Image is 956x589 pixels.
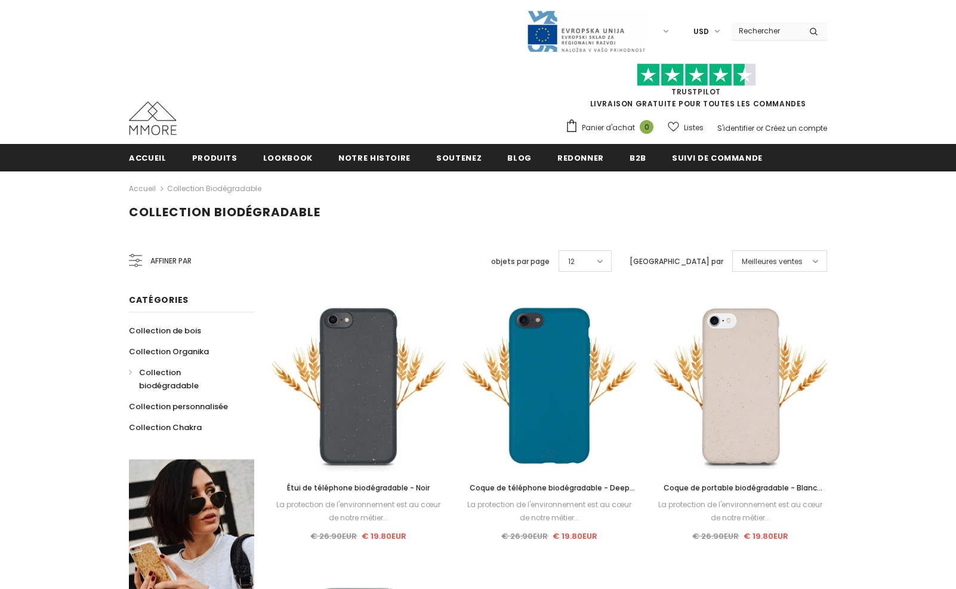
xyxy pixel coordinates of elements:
[640,120,653,134] span: 0
[129,102,177,135] img: Cas MMORE
[671,87,721,97] a: TrustPilot
[765,123,827,133] a: Créez un compte
[129,346,209,357] span: Collection Organika
[526,26,646,36] a: Javni Razpis
[654,481,827,495] a: Coque de portable biodégradable - Blanc naturel
[192,144,238,171] a: Produits
[129,144,166,171] a: Accueil
[263,152,313,164] span: Lookbook
[756,123,763,133] span: or
[129,152,166,164] span: Accueil
[436,144,482,171] a: soutenez
[263,144,313,171] a: Lookbook
[338,144,411,171] a: Notre histoire
[654,498,827,524] div: La protection de l'environnement est au cœur de notre métier...
[272,481,445,495] a: Étui de téléphone biodégradable - Noir
[129,320,201,341] a: Collection de bois
[463,498,636,524] div: La protection de l'environnement est au cœur de notre métier...
[129,294,189,306] span: Catégories
[565,69,827,109] span: LIVRAISON GRATUITE POUR TOUTES LES COMMANDES
[129,341,209,362] a: Collection Organika
[664,483,822,506] span: Coque de portable biodégradable - Blanc naturel
[630,256,723,268] label: [GEOGRAPHIC_DATA] par
[672,144,763,171] a: Suivi de commande
[582,122,635,134] span: Panier d'achat
[692,530,739,542] span: € 26.90EUR
[129,325,201,336] span: Collection de bois
[668,117,704,138] a: Listes
[501,530,548,542] span: € 26.90EUR
[129,396,228,417] a: Collection personnalisée
[637,63,756,87] img: Faites confiance aux étoiles pilotes
[717,123,754,133] a: S'identifier
[470,483,635,506] span: Coque de téléphone biodégradable - Deep Sea Blue
[553,530,597,542] span: € 19.80EUR
[129,204,320,220] span: Collection biodégradable
[526,10,646,53] img: Javni Razpis
[557,144,604,171] a: Redonner
[129,417,202,438] a: Collection Chakra
[568,256,575,268] span: 12
[338,152,411,164] span: Notre histoire
[463,481,636,495] a: Coque de téléphone biodégradable - Deep Sea Blue
[129,422,202,433] span: Collection Chakra
[507,152,532,164] span: Blog
[150,254,192,268] span: Affiner par
[192,152,238,164] span: Produits
[732,22,800,39] input: Search Site
[129,182,156,196] a: Accueil
[272,498,445,524] div: La protection de l'environnement est au cœur de notre métier...
[507,144,532,171] a: Blog
[744,530,788,542] span: € 19.80EUR
[129,362,241,396] a: Collection biodégradable
[684,122,704,134] span: Listes
[287,483,430,493] span: Étui de téléphone biodégradable - Noir
[693,26,709,38] span: USD
[630,144,646,171] a: B2B
[167,183,261,194] a: Collection biodégradable
[129,401,228,412] span: Collection personnalisée
[491,256,550,268] label: objets par page
[436,152,482,164] span: soutenez
[557,152,604,164] span: Redonner
[672,152,763,164] span: Suivi de commande
[139,367,199,391] span: Collection biodégradable
[630,152,646,164] span: B2B
[310,530,357,542] span: € 26.90EUR
[362,530,406,542] span: € 19.80EUR
[565,119,659,137] a: Panier d'achat 0
[742,256,803,268] span: Meilleures ventes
